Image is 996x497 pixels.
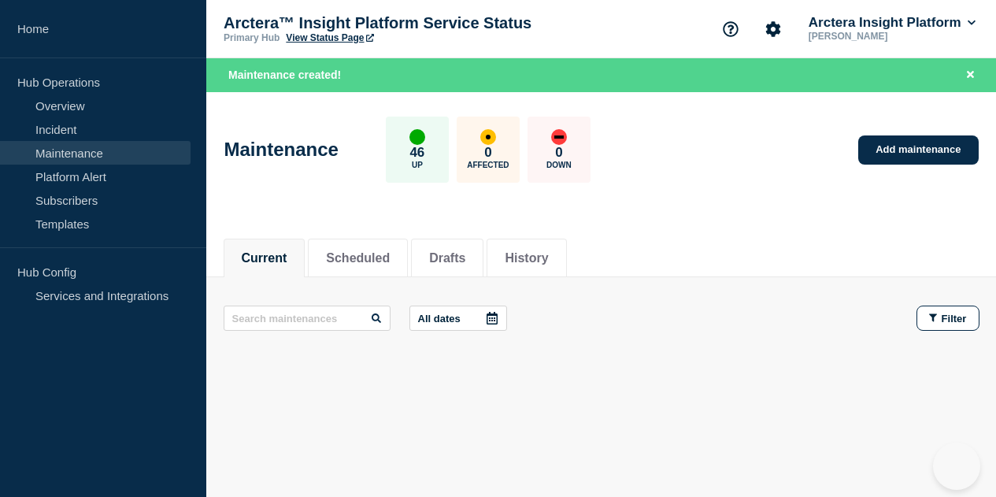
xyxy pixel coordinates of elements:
[714,13,747,46] button: Support
[409,145,424,161] p: 46
[961,66,980,84] button: Close banner
[933,443,980,490] iframe: Help Scout Beacon - Open
[858,135,978,165] a: Add maintenance
[484,145,491,161] p: 0
[409,129,425,145] div: up
[326,251,390,265] button: Scheduled
[551,129,567,145] div: down
[412,161,423,169] p: Up
[546,161,572,169] p: Down
[805,31,969,42] p: [PERSON_NAME]
[429,251,465,265] button: Drafts
[757,13,790,46] button: Account settings
[228,69,341,81] span: Maintenance created!
[555,145,562,161] p: 0
[224,306,391,331] input: Search maintenances
[409,306,507,331] button: All dates
[467,161,509,169] p: Affected
[916,306,979,331] button: Filter
[480,129,496,145] div: affected
[224,32,280,43] p: Primary Hub
[505,251,548,265] button: History
[242,251,287,265] button: Current
[942,313,967,325] span: Filter
[805,15,979,31] button: Arctera Insight Platform
[286,32,373,43] a: View Status Page
[418,313,461,325] p: All dates
[224,14,539,32] p: Arctera™ Insight Platform Service Status
[224,139,339,161] h1: Maintenance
